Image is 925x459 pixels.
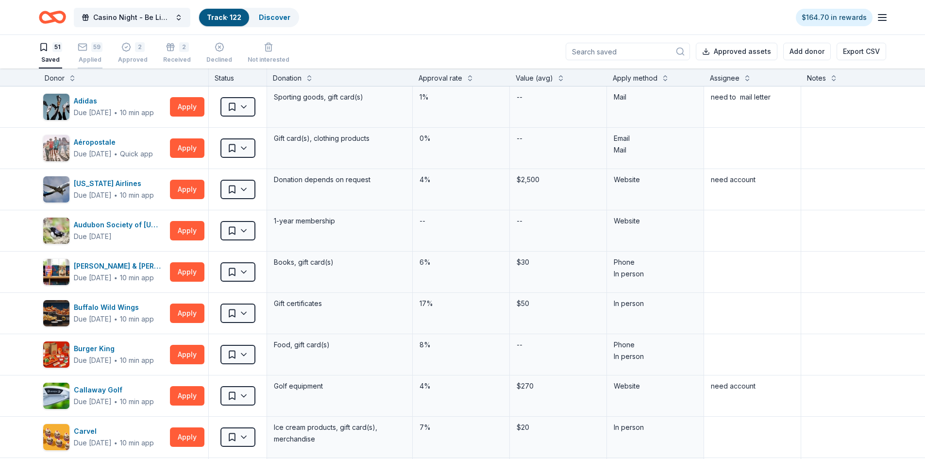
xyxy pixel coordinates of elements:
div: 10 min app [120,108,154,118]
img: Image for Audubon Society of Rhode Island [43,218,69,244]
div: Due [DATE] [74,148,112,160]
button: 2Approved [118,38,148,68]
div: Assignee [710,72,740,84]
div: 8% [419,338,504,352]
img: Image for Adidas [43,94,69,120]
button: Apply [170,138,204,158]
span: ∙ [114,439,118,447]
div: Due [DATE] [74,272,112,284]
div: $20 [516,421,601,434]
div: Gift card(s), clothing products [273,132,406,145]
div: Phone [614,339,697,351]
div: Website [614,215,697,227]
button: Apply [170,262,204,282]
div: -- [516,132,523,145]
button: Image for Callaway GolfCallaway GolfDue [DATE]∙10 min app [43,382,166,409]
div: Due [DATE] [74,396,112,408]
span: ∙ [114,273,118,282]
div: Apply method [613,72,657,84]
div: 4% [419,379,504,393]
div: Due [DATE] [74,355,112,366]
div: Audubon Society of [US_STATE] [74,219,166,231]
input: Search saved [566,43,690,60]
button: Declined [206,38,232,68]
button: Apply [170,221,204,240]
div: -- [419,214,426,228]
img: Image for Buffalo Wild Wings [43,300,69,326]
div: 0% [419,132,504,145]
div: Notes [807,72,826,84]
div: Due [DATE] [74,313,112,325]
button: Image for Alaska Airlines[US_STATE] AirlinesDue [DATE]∙10 min app [43,176,166,203]
button: Approved assets [696,43,777,60]
div: [PERSON_NAME] & [PERSON_NAME] [74,260,166,272]
button: Not interested [248,38,289,68]
a: Home [39,6,66,29]
textarea: need account [705,376,800,415]
div: Received [163,56,191,64]
div: $30 [516,255,601,269]
a: Track· 122 [207,13,241,21]
button: Image for Audubon Society of Rhode IslandAudubon Society of [US_STATE]Due [DATE] [43,217,166,244]
div: [US_STATE] Airlines [74,178,154,189]
button: Apply [170,427,204,447]
div: 10 min app [120,438,154,448]
span: ∙ [114,397,118,406]
div: Saved [39,56,62,64]
div: Declined [206,56,232,64]
img: Image for Barnes & Noble [43,259,69,285]
div: Donation depends on request [273,173,406,187]
div: 10 min app [120,356,154,365]
div: Website [614,174,697,186]
div: Gift certificates [273,297,406,310]
img: Image for Carvel [43,424,69,450]
div: Ice cream products, gift card(s), merchandise [273,421,406,446]
div: Books, gift card(s) [273,255,406,269]
div: Adidas [74,95,154,107]
div: In person [614,422,697,433]
div: 6% [419,255,504,269]
button: Apply [170,304,204,323]
button: Image for AdidasAdidasDue [DATE]∙10 min app [43,93,166,120]
div: Carvel [74,425,154,437]
div: 2 [135,42,145,52]
div: 7% [419,421,504,434]
div: Callaway Golf [74,384,154,396]
span: ∙ [114,150,118,158]
div: Food, gift card(s) [273,338,406,352]
div: Value (avg) [516,72,553,84]
div: -- [516,90,523,104]
div: Buffalo Wild Wings [74,302,154,313]
div: $2,500 [516,173,601,187]
div: 51 [52,42,62,52]
div: In person [614,298,697,309]
button: Image for Burger KingBurger KingDue [DATE]∙10 min app [43,341,166,368]
img: Image for Callaway Golf [43,383,69,409]
button: Image for Buffalo Wild WingsBuffalo Wild WingsDue [DATE]∙10 min app [43,300,166,327]
button: Track· 122Discover [198,8,299,27]
div: In person [614,268,697,280]
button: Image for AéropostaleAéropostaleDue [DATE]∙Quick app [43,135,166,162]
div: Aéropostale [74,136,153,148]
div: $270 [516,379,601,393]
div: In person [614,351,697,362]
button: Image for CarvelCarvelDue [DATE]∙10 min app [43,424,166,451]
div: Quick app [120,149,153,159]
div: Status [209,68,267,86]
button: 2Received [163,38,191,68]
span: ∙ [114,108,118,117]
div: Due [DATE] [74,231,112,242]
img: Image for Aéropostale [43,135,69,161]
button: Export CSV [837,43,886,60]
div: 10 min app [120,190,154,200]
button: Add donor [783,43,831,60]
div: Phone [614,256,697,268]
div: Due [DATE] [74,437,112,449]
div: 10 min app [120,273,154,283]
button: Apply [170,345,204,364]
div: Applied [78,56,102,64]
button: 51Saved [39,38,62,68]
div: 10 min app [120,314,154,324]
button: Apply [170,180,204,199]
div: Due [DATE] [74,107,112,119]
